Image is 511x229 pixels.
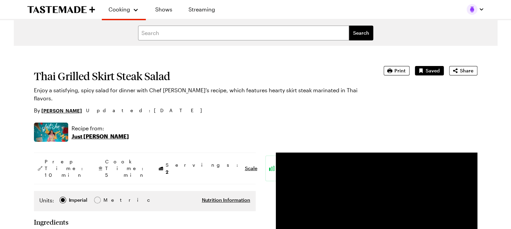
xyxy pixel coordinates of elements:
[384,66,410,75] button: Print
[467,4,477,15] img: Profile picture
[103,196,118,204] span: Metric
[39,196,54,204] label: Units:
[460,67,473,74] span: Share
[394,67,406,74] span: Print
[34,123,68,142] img: Show where recipe is used
[105,158,147,178] span: Cook Time: 5 min
[166,162,242,175] span: Servings:
[69,196,87,204] div: Imperial
[39,196,118,206] div: Imperial Metric
[109,6,130,12] span: Cooking
[41,107,82,114] a: [PERSON_NAME]
[72,124,129,132] p: Recipe from:
[415,66,444,75] button: Unsave Recipe
[426,67,440,74] span: Saved
[34,86,365,102] p: Enjoy a satisfying, spicy salad for dinner with Chef [PERSON_NAME]'s recipe, which features heart...
[467,4,484,15] button: Profile picture
[349,26,373,40] button: filters
[109,3,139,16] button: Cooking
[34,70,365,82] h1: Thai Grilled Skirt Steak Salad
[69,196,88,204] span: Imperial
[72,124,129,140] a: Recipe from:Just [PERSON_NAME]
[353,30,369,36] span: Search
[34,218,69,226] h2: Ingredients
[86,107,209,114] span: Updated : [DATE]
[245,165,257,172] button: Scale
[72,132,129,140] p: Just [PERSON_NAME]
[34,106,82,115] p: By
[449,66,477,75] button: Share
[27,6,95,13] a: To Tastemade Home Page
[166,168,168,175] span: 2
[202,197,250,203] button: Nutrition Information
[45,158,86,178] span: Prep Time: 10 min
